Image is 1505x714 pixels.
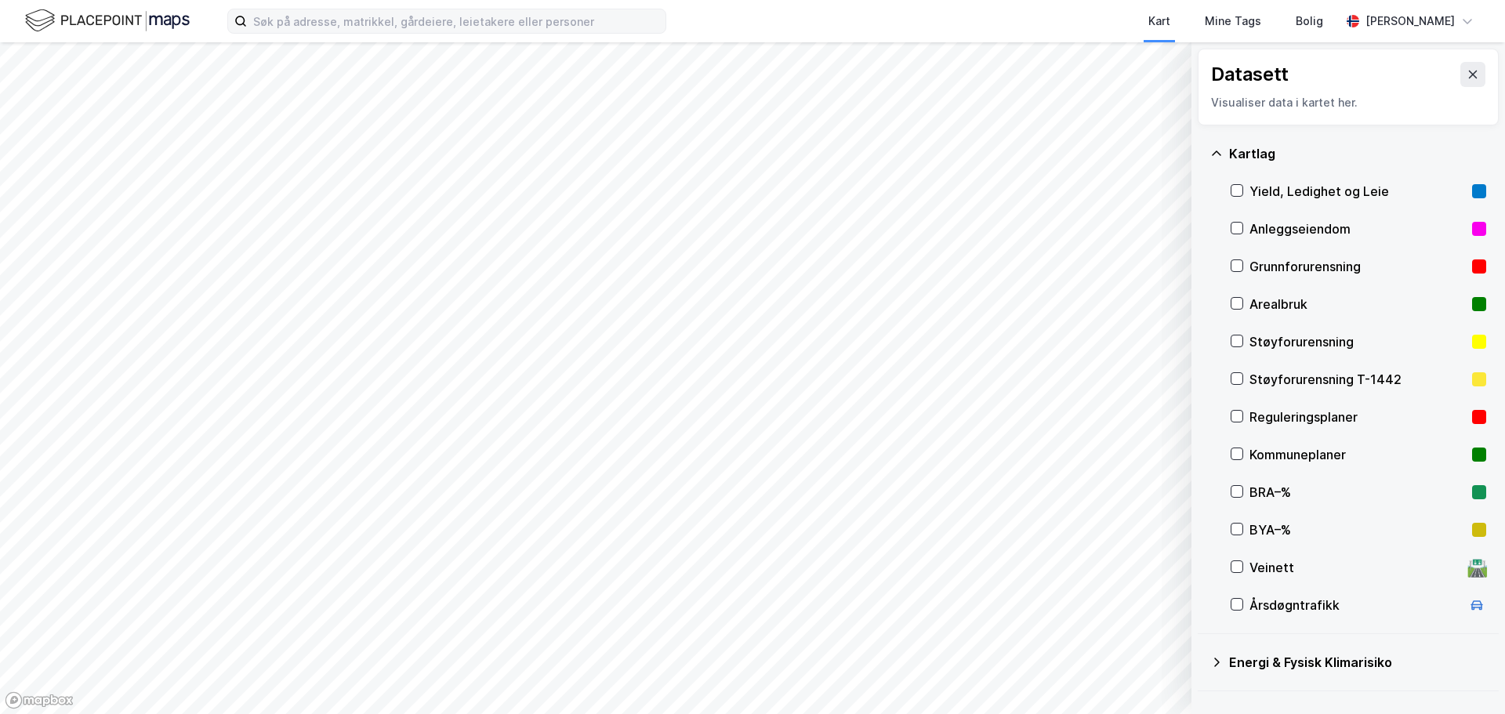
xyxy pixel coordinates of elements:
[1249,219,1466,238] div: Anleggseiendom
[1249,295,1466,314] div: Arealbruk
[1229,144,1486,163] div: Kartlag
[1249,445,1466,464] div: Kommuneplaner
[1249,558,1461,577] div: Veinett
[5,691,74,709] a: Mapbox homepage
[1249,596,1461,614] div: Årsdøgntrafikk
[1229,653,1486,672] div: Energi & Fysisk Klimarisiko
[1249,408,1466,426] div: Reguleringsplaner
[1249,182,1466,201] div: Yield, Ledighet og Leie
[1249,332,1466,351] div: Støyforurensning
[1148,12,1170,31] div: Kart
[25,7,190,34] img: logo.f888ab2527a4732fd821a326f86c7f29.svg
[1249,483,1466,502] div: BRA–%
[1249,370,1466,389] div: Støyforurensning T-1442
[247,9,665,33] input: Søk på adresse, matrikkel, gårdeiere, leietakere eller personer
[1467,557,1488,578] div: 🛣️
[1296,12,1323,31] div: Bolig
[1211,93,1485,112] div: Visualiser data i kartet her.
[1249,257,1466,276] div: Grunnforurensning
[1365,12,1455,31] div: [PERSON_NAME]
[1211,62,1289,87] div: Datasett
[1427,639,1505,714] iframe: Chat Widget
[1249,520,1466,539] div: BYA–%
[1205,12,1261,31] div: Mine Tags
